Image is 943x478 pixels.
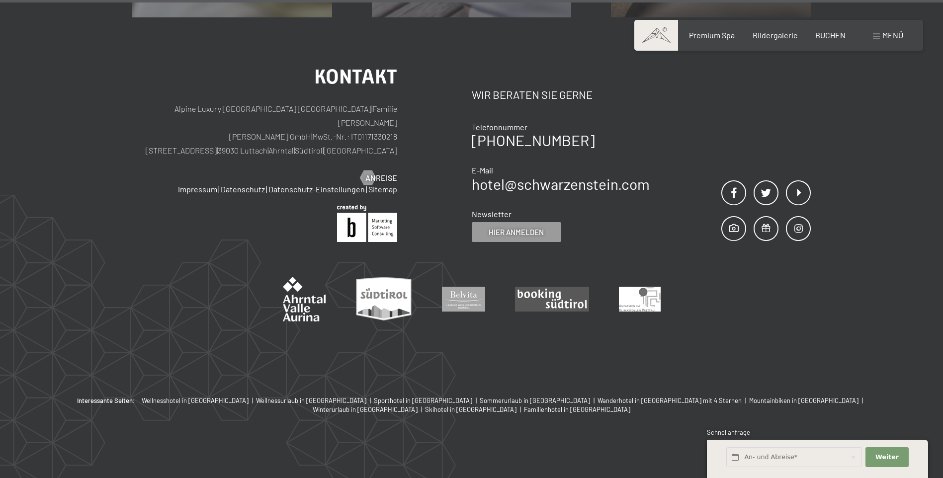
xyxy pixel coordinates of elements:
[266,184,267,194] span: |
[474,397,480,404] span: |
[311,132,312,141] span: |
[374,396,480,405] a: Sporthotel in [GEOGRAPHIC_DATA] |
[294,146,295,155] span: |
[267,146,268,155] span: |
[313,405,418,413] span: Winterurlaub in [GEOGRAPHIC_DATA]
[524,405,630,413] span: Familienhotel in [GEOGRAPHIC_DATA]
[689,30,735,40] a: Premium Spa
[368,397,374,404] span: |
[472,209,512,219] span: Newsletter
[425,405,516,413] span: Skihotel in [GEOGRAPHIC_DATA]
[256,397,366,404] span: Wellnessurlaub in [GEOGRAPHIC_DATA]
[337,205,397,242] img: Brandnamic GmbH | Leading Hospitality Solutions
[314,65,397,88] span: Kontakt
[865,447,908,468] button: Weiter
[77,396,135,405] b: Interessante Seiten:
[142,397,249,404] span: Wellnesshotel in [GEOGRAPHIC_DATA]
[815,30,846,40] a: BUCHEN
[366,184,367,194] span: |
[371,104,372,113] span: |
[480,396,598,405] a: Sommerurlaub in [GEOGRAPHIC_DATA] |
[425,405,524,414] a: Skihotel in [GEOGRAPHIC_DATA] |
[256,396,374,405] a: Wellnessurlaub in [GEOGRAPHIC_DATA] |
[472,165,493,175] span: E-Mail
[472,88,593,101] span: Wir beraten Sie gerne
[374,397,472,404] span: Sporthotel in [GEOGRAPHIC_DATA]
[743,397,749,404] span: |
[142,396,256,405] a: Wellnesshotel in [GEOGRAPHIC_DATA] |
[707,428,750,436] span: Schnellanfrage
[860,397,866,404] span: |
[524,405,630,414] a: Familienhotel in [GEOGRAPHIC_DATA]
[323,146,324,155] span: |
[419,405,425,413] span: |
[250,397,256,404] span: |
[882,30,903,40] span: Menü
[472,175,650,193] a: hotel@schwarzenstein.com
[368,184,397,194] a: Sitemap
[218,184,220,194] span: |
[132,102,397,158] p: Alpine Luxury [GEOGRAPHIC_DATA] [GEOGRAPHIC_DATA] Familie [PERSON_NAME] [PERSON_NAME] GmbH MwSt.-...
[360,172,397,183] a: Anreise
[480,397,590,404] span: Sommerurlaub in [GEOGRAPHIC_DATA]
[753,30,798,40] a: Bildergalerie
[592,397,598,404] span: |
[472,131,595,149] a: [PHONE_NUMBER]
[221,184,265,194] a: Datenschutz
[472,122,527,132] span: Telefonnummer
[749,396,866,405] a: Mountainbiken in [GEOGRAPHIC_DATA] |
[598,396,749,405] a: Wanderhotel in [GEOGRAPHIC_DATA] mit 4 Sternen |
[313,405,425,414] a: Winterurlaub in [GEOGRAPHIC_DATA] |
[178,184,217,194] a: Impressum
[217,146,218,155] span: |
[875,453,899,462] span: Weiter
[365,172,397,183] span: Anreise
[489,227,544,238] span: Hier anmelden
[598,397,742,404] span: Wanderhotel in [GEOGRAPHIC_DATA] mit 4 Sternen
[518,405,524,413] span: |
[268,184,365,194] a: Datenschutz-Einstellungen
[749,397,858,404] span: Mountainbiken in [GEOGRAPHIC_DATA]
